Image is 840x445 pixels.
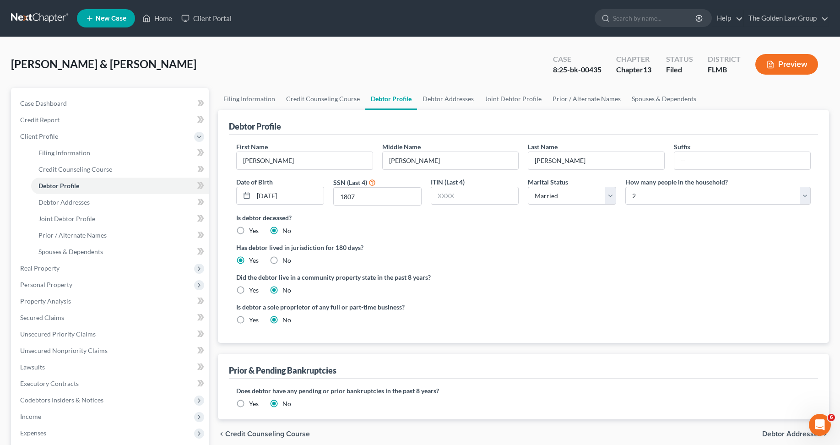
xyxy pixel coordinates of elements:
label: No [282,399,291,408]
a: Debtor Addresses [417,88,479,110]
div: Prior & Pending Bankruptcies [229,365,336,376]
span: Unsecured Priority Claims [20,330,96,338]
a: Prior / Alternate Names [31,227,209,244]
label: No [282,315,291,325]
label: Yes [249,399,259,408]
div: Debtor Profile [229,121,281,132]
label: No [282,256,291,265]
input: XXXX [431,187,519,205]
span: Credit Counseling Course [38,165,112,173]
button: Preview [755,54,818,75]
label: ITIN (Last 4) [431,177,465,187]
span: Personal Property [20,281,72,288]
span: Executory Contracts [20,380,79,387]
a: Prior / Alternate Names [547,88,626,110]
span: Property Analysis [20,297,71,305]
label: Yes [249,286,259,295]
label: Does debtor have any pending or prior bankruptcies in the past 8 years? [236,386,811,396]
label: SSN (Last 4) [333,178,367,187]
a: Debtor Profile [31,178,209,194]
span: Credit Counseling Course [225,430,310,438]
div: Filed [666,65,693,75]
label: Is debtor a sole proprietor of any full or part-time business? [236,302,519,312]
a: Joint Debtor Profile [31,211,209,227]
span: Debtor Addresses [38,198,90,206]
a: Secured Claims [13,309,209,326]
span: Credit Report [20,116,60,124]
label: No [282,226,291,235]
label: No [282,286,291,295]
a: Home [138,10,177,27]
label: Did the debtor live in a community property state in the past 8 years? [236,272,811,282]
button: chevron_left Credit Counseling Course [218,430,310,438]
a: Property Analysis [13,293,209,309]
a: Executory Contracts [13,375,209,392]
a: Credit Report [13,112,209,128]
a: Unsecured Priority Claims [13,326,209,342]
a: Lawsuits [13,359,209,375]
label: Has debtor lived in jurisdiction for 180 days? [236,243,811,252]
span: Lawsuits [20,363,45,371]
a: Help [712,10,743,27]
span: Secured Claims [20,314,64,321]
div: Status [666,54,693,65]
span: Debtor Profile [38,182,79,190]
a: Spouses & Dependents [31,244,209,260]
i: chevron_left [218,430,225,438]
span: Expenses [20,429,46,437]
span: Spouses & Dependents [38,248,103,255]
span: Client Profile [20,132,58,140]
label: How many people in the household? [625,177,728,187]
span: [PERSON_NAME] & [PERSON_NAME] [11,57,196,71]
span: New Case [96,15,126,22]
a: Filing Information [31,145,209,161]
label: Yes [249,226,259,235]
div: District [708,54,741,65]
div: 8:25-bk-00435 [553,65,602,75]
label: Yes [249,256,259,265]
a: Debtor Addresses [31,194,209,211]
label: Suffix [674,142,691,152]
span: Joint Debtor Profile [38,215,95,222]
span: 13 [643,65,651,74]
iframe: Intercom live chat [809,414,831,436]
div: Case [553,54,602,65]
a: Client Portal [177,10,236,27]
label: Marital Status [528,177,568,187]
label: First Name [236,142,268,152]
div: Chapter [616,54,651,65]
input: XXXX [334,188,421,205]
label: Last Name [528,142,558,152]
span: Debtor Addresses [762,430,822,438]
span: Income [20,412,41,420]
label: Yes [249,315,259,325]
a: Spouses & Dependents [626,88,702,110]
a: Debtor Profile [365,88,417,110]
input: M.I [383,152,519,169]
a: Credit Counseling Course [31,161,209,178]
input: Search by name... [613,10,697,27]
a: Joint Debtor Profile [479,88,547,110]
input: -- [528,152,664,169]
div: Chapter [616,65,651,75]
a: Credit Counseling Course [281,88,365,110]
a: Unsecured Nonpriority Claims [13,342,209,359]
span: Case Dashboard [20,99,67,107]
input: MM/DD/YYYY [254,187,324,205]
label: Middle Name [382,142,421,152]
input: -- [237,152,373,169]
label: Date of Birth [236,177,273,187]
span: Codebtors Insiders & Notices [20,396,103,404]
a: Filing Information [218,88,281,110]
input: -- [674,152,810,169]
button: Debtor Addresses chevron_right [762,430,829,438]
span: Real Property [20,264,60,272]
label: Is debtor deceased? [236,213,811,222]
span: 6 [828,414,835,421]
a: The Golden Law Group [744,10,829,27]
span: Filing Information [38,149,90,157]
span: Prior / Alternate Names [38,231,107,239]
div: FLMB [708,65,741,75]
span: Unsecured Nonpriority Claims [20,347,108,354]
a: Case Dashboard [13,95,209,112]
